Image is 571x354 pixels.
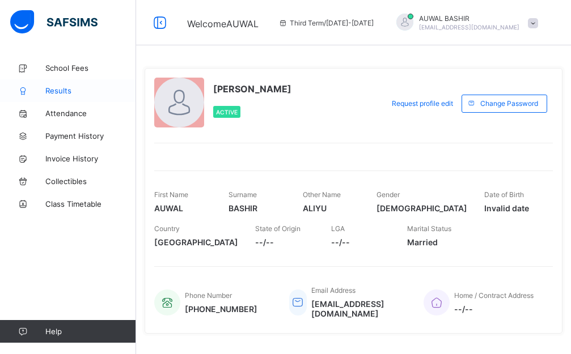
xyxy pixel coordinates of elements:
span: AUWAL BASHIR [419,14,519,23]
span: --/-- [454,304,534,314]
span: AUWAL [154,203,212,213]
span: session/term information [278,19,374,27]
span: Invalid date [484,203,542,213]
span: Active [216,109,238,116]
span: Home / Contract Address [454,291,534,300]
span: Gender [377,190,400,199]
span: Phone Number [185,291,232,300]
span: Date of Birth [484,190,524,199]
span: Marital Status [407,224,451,233]
div: AUWALBASHIR [385,14,544,32]
span: Results [45,86,136,95]
span: State of Origin [255,224,301,233]
span: Married [407,237,466,247]
span: Attendance [45,109,136,118]
span: Collectibles [45,177,136,186]
span: Class Timetable [45,199,136,208]
span: --/-- [255,237,314,247]
span: Payment History [45,131,136,140]
span: [PHONE_NUMBER] [185,304,257,314]
span: Email Address [311,286,356,295]
span: [DEMOGRAPHIC_DATA] [377,203,467,213]
span: Welcome AUWAL [187,18,259,29]
span: Change Password [480,99,538,108]
span: [EMAIL_ADDRESS][DOMAIN_NAME] [419,24,519,31]
span: Invoice History [45,154,136,163]
span: [PERSON_NAME] [213,83,291,95]
img: safsims [10,10,98,34]
span: --/-- [331,237,390,247]
span: Help [45,327,136,336]
span: [GEOGRAPHIC_DATA] [154,237,238,247]
span: BASHIR [229,203,286,213]
span: First Name [154,190,188,199]
span: LGA [331,224,345,233]
span: Country [154,224,180,233]
span: Other Name [303,190,341,199]
span: [EMAIL_ADDRESS][DOMAIN_NAME] [311,299,407,318]
span: Surname [229,190,257,199]
span: Request profile edit [392,99,453,108]
span: ALIYU [303,203,360,213]
span: School Fees [45,63,136,72]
